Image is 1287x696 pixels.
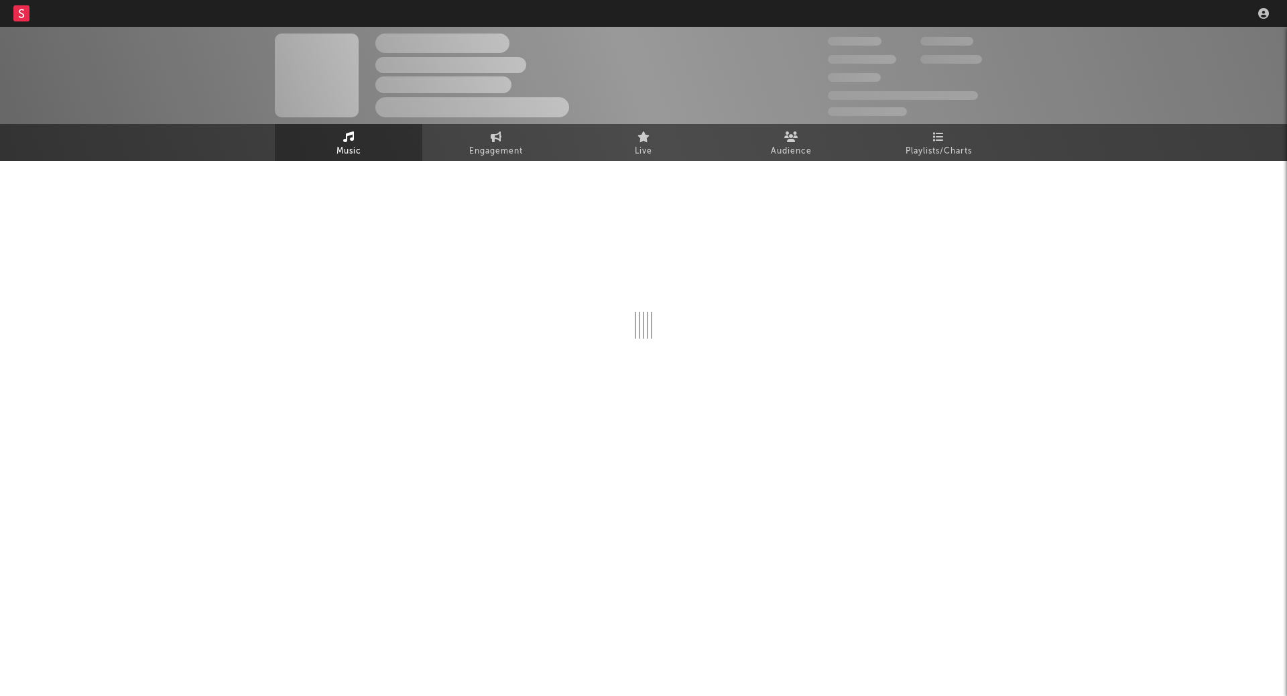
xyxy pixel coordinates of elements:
span: Jump Score: 85.0 [828,107,907,116]
span: 100,000 [920,37,973,46]
a: Playlists/Charts [865,124,1012,161]
span: Playlists/Charts [906,143,972,160]
span: Live [635,143,652,160]
span: 50,000,000 Monthly Listeners [828,91,978,100]
span: Audience [771,143,812,160]
span: 100,000 [828,73,881,82]
a: Music [275,124,422,161]
a: Live [570,124,717,161]
a: Audience [717,124,865,161]
span: 50,000,000 [828,55,896,64]
span: Engagement [469,143,523,160]
span: 1,000,000 [920,55,982,64]
a: Engagement [422,124,570,161]
span: 300,000 [828,37,881,46]
span: Music [336,143,361,160]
